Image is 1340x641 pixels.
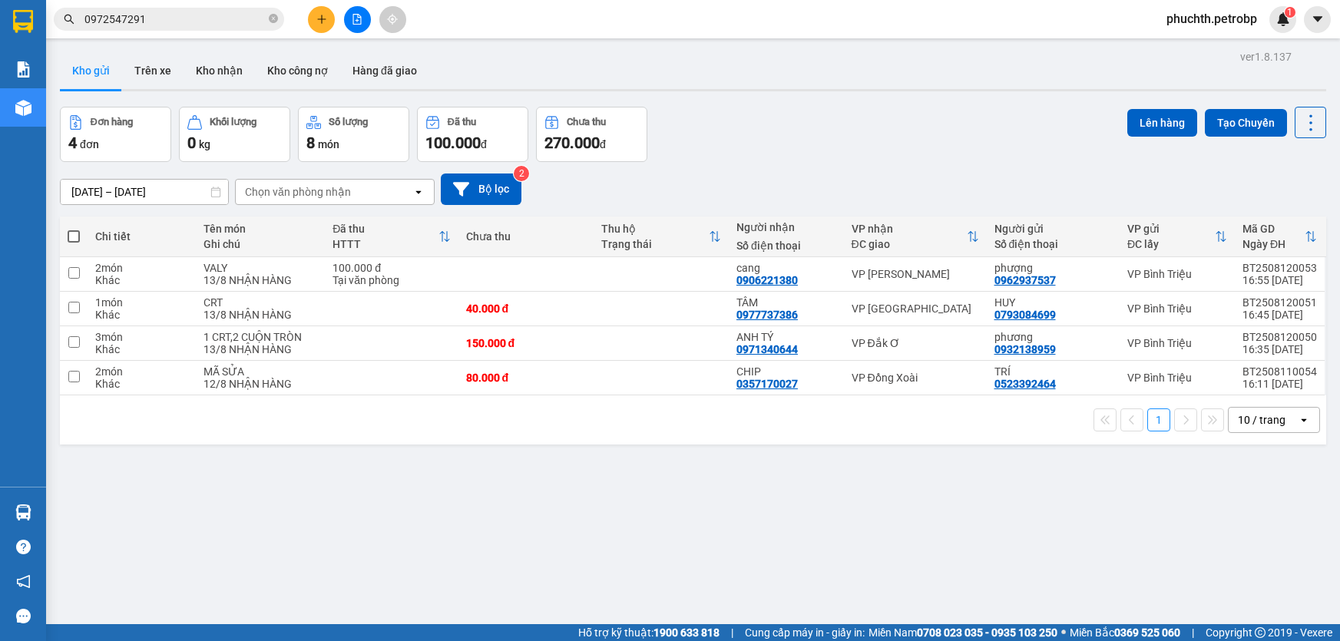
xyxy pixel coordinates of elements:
[601,223,709,235] div: Thu hộ
[203,365,317,378] div: MÃ SỬA
[95,331,188,343] div: 3 món
[994,223,1112,235] div: Người gửi
[95,274,188,286] div: Khác
[333,223,438,235] div: Đã thu
[203,331,317,343] div: 1 CRT,2 CUỘN TRÒN
[1192,624,1194,641] span: |
[736,365,836,378] div: CHIP
[852,223,967,235] div: VP nhận
[448,117,476,127] div: Đã thu
[318,138,339,150] span: món
[122,52,184,89] button: Trên xe
[1061,629,1066,636] span: ⚪️
[379,6,406,33] button: aim
[1298,414,1310,426] svg: open
[594,216,729,257] th: Toggle SortBy
[1114,626,1180,639] strong: 0369 525 060
[466,302,586,315] div: 40.000 đ
[578,624,720,641] span: Hỗ trợ kỹ thuật:
[514,166,529,181] sup: 2
[203,238,317,250] div: Ghi chú
[994,309,1056,321] div: 0793084699
[736,309,798,321] div: 0977737386
[333,238,438,250] div: HTTT
[1304,6,1331,33] button: caret-down
[308,6,335,33] button: plus
[333,274,450,286] div: Tại văn phòng
[1242,343,1317,355] div: 16:35 [DATE]
[15,504,31,520] img: warehouse-icon
[210,117,256,127] div: Khối lượng
[994,296,1112,309] div: HUY
[736,240,836,252] div: Số điện thoại
[481,138,487,150] span: đ
[736,262,836,274] div: cang
[245,184,351,200] div: Chọn văn phòng nhận
[536,107,647,162] button: Chưa thu270.000đ
[1120,216,1235,257] th: Toggle SortBy
[1127,238,1215,250] div: ĐC lấy
[15,100,31,116] img: warehouse-icon
[269,12,278,27] span: close-circle
[466,337,586,349] div: 150.000 đ
[60,52,122,89] button: Kho gửi
[1240,48,1292,65] div: ver 1.8.137
[567,117,606,127] div: Chưa thu
[1242,378,1317,390] div: 16:11 [DATE]
[412,186,425,198] svg: open
[203,378,317,390] div: 12/8 NHẬN HÀNG
[80,138,99,150] span: đơn
[441,173,521,205] button: Bộ lọc
[1285,7,1295,18] sup: 1
[1127,268,1227,280] div: VP Bình Triệu
[1242,223,1305,235] div: Mã GD
[994,262,1112,274] div: phượng
[16,574,31,589] span: notification
[95,365,188,378] div: 2 món
[844,216,987,257] th: Toggle SortBy
[203,274,317,286] div: 13/8 NHẬN HÀNG
[203,309,317,321] div: 13/8 NHẬN HÀNG
[179,107,290,162] button: Khối lượng0kg
[203,262,317,274] div: VALY
[1242,274,1317,286] div: 16:55 [DATE]
[1154,9,1269,28] span: phuchth.petrobp
[653,626,720,639] strong: 1900 633 818
[1070,624,1180,641] span: Miền Bắc
[329,117,368,127] div: Số lượng
[994,378,1056,390] div: 0523392464
[306,134,315,152] span: 8
[994,274,1056,286] div: 0962937537
[1205,109,1287,137] button: Tạo Chuyến
[466,372,586,384] div: 80.000 đ
[61,180,228,204] input: Select a date range.
[203,296,317,309] div: CRT
[994,238,1112,250] div: Số điện thoại
[187,134,196,152] span: 0
[994,365,1112,378] div: TRÍ
[1242,365,1317,378] div: BT2508110054
[68,134,77,152] span: 4
[325,216,458,257] th: Toggle SortBy
[340,52,429,89] button: Hàng đã giao
[95,296,188,309] div: 1 món
[1242,296,1317,309] div: BT2508120051
[1238,412,1285,428] div: 10 / trang
[1127,223,1215,235] div: VP gửi
[184,52,255,89] button: Kho nhận
[417,107,528,162] button: Đã thu100.000đ
[60,107,171,162] button: Đơn hàng4đơn
[466,230,586,243] div: Chưa thu
[1147,408,1170,431] button: 1
[917,626,1057,639] strong: 0708 023 035 - 0935 103 250
[852,337,979,349] div: VP Đắk Ơ
[852,302,979,315] div: VP [GEOGRAPHIC_DATA]
[95,262,188,274] div: 2 món
[203,223,317,235] div: Tên món
[16,609,31,623] span: message
[1287,7,1292,18] span: 1
[1242,262,1317,274] div: BT2508120053
[333,262,450,274] div: 100.000 đ
[203,343,317,355] div: 13/8 NHẬN HÀNG
[95,230,188,243] div: Chi tiết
